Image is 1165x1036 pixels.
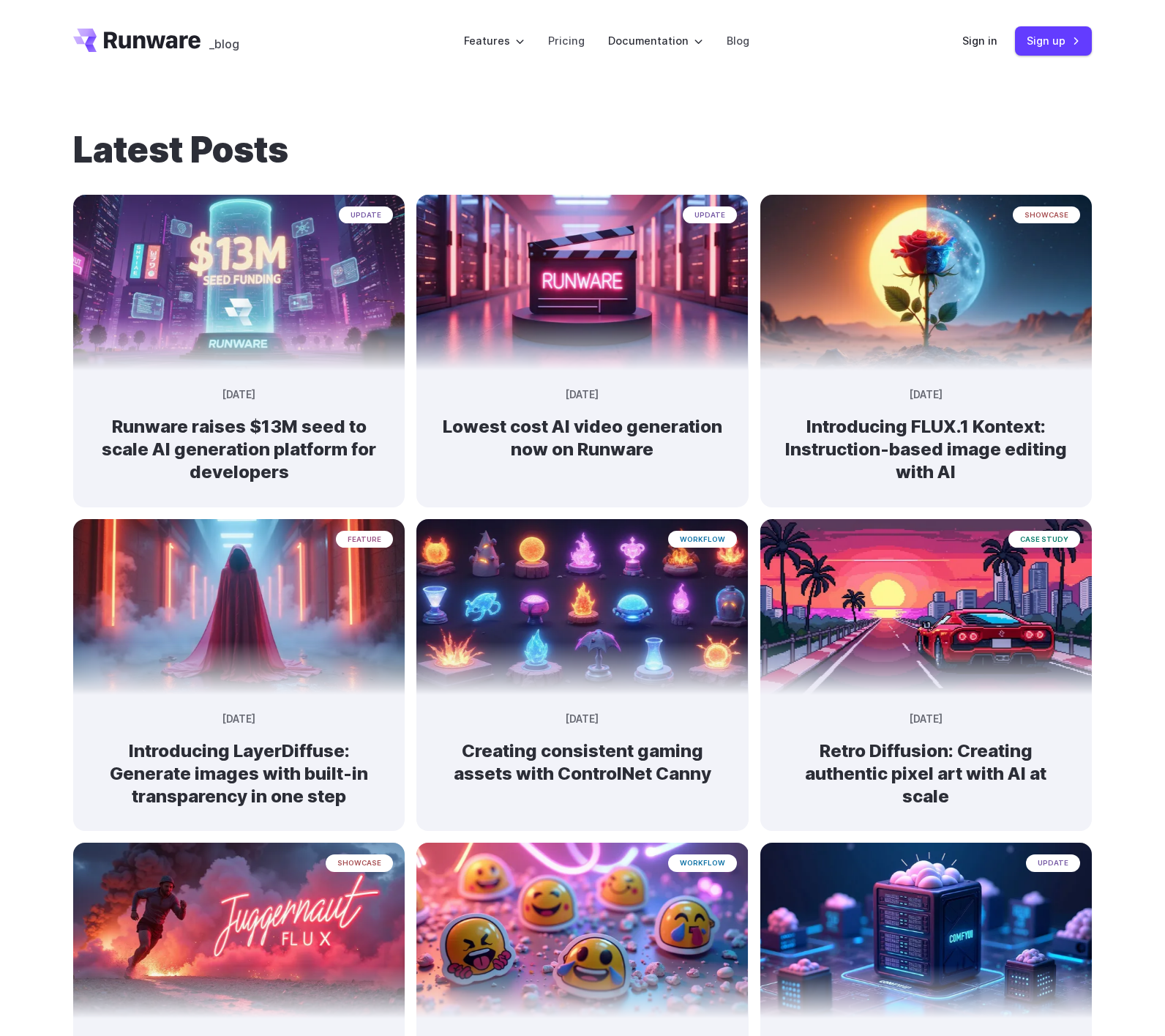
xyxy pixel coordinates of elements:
a: Sign in [962,32,997,49]
a: Sign up [1015,26,1092,55]
a: Go to / [73,29,201,52]
h2: Creating consistent gaming assets with ControlNet Canny [440,739,724,785]
time: [DATE] [910,712,943,728]
img: Neon-lit movie clapperboard with the word 'RUNWARE' in a futuristic server room [416,195,748,370]
img: A cloaked figure made entirely of bending light and heat distortion, slightly warping the scene b... [73,519,405,695]
img: Futuristic city scene with neon lights showing Runware announcement of $13M seed funding in large... [73,195,405,370]
time: [DATE] [222,712,255,728]
label: Documentation [608,32,703,49]
span: showcase [1013,206,1080,223]
span: workflow [668,531,737,548]
time: [DATE] [566,387,599,403]
a: Surreal rose in a desert landscape, split between day and night with the sun and moon aligned beh... [760,359,1092,507]
img: Surreal rose in a desert landscape, split between day and night with the sun and moon aligned beh... [760,195,1092,370]
span: update [339,206,393,223]
span: feature [336,531,393,548]
a: a red sports car on a futuristic highway with a sunset and city skyline in the background, styled... [760,683,1092,832]
img: creative ad image of powerful runner leaving a trail of pink smoke and sparks, speed, lights floa... [73,843,405,1018]
h2: Introducing LayerDiffuse: Generate images with built-in transparency in one step [97,739,381,808]
label: Features [464,32,525,49]
span: case study [1008,531,1080,548]
a: Futuristic city scene with neon lights showing Runware announcement of $13M seed funding in large... [73,359,405,507]
span: workflow [668,854,737,871]
a: Blog [727,32,749,49]
a: _blog [209,29,239,52]
a: An array of glowing, stylized elemental orbs and flames in various containers and stands, depicte... [416,683,748,809]
h1: Latest Posts [73,129,1092,171]
span: _blog [209,38,239,50]
span: update [683,206,737,223]
time: [DATE] [566,712,599,728]
time: [DATE] [910,387,943,403]
a: Neon-lit movie clapperboard with the word 'RUNWARE' in a futuristic server room update [DATE] Low... [416,359,748,485]
a: Pricing [548,32,585,49]
img: A collection of vibrant, neon-style animal and nature stickers with a futuristic aesthetic [416,843,748,1018]
h2: Retro Diffusion: Creating authentic pixel art with AI at scale [784,739,1068,808]
h2: Introducing FLUX.1 Kontext: Instruction-based image editing with AI [784,415,1068,484]
h2: Lowest cost AI video generation now on Runware [440,415,724,461]
img: a red sports car on a futuristic highway with a sunset and city skyline in the background, styled... [760,519,1092,695]
span: update [1026,854,1080,871]
h2: Runware raises $13M seed to scale AI generation platform for developers [97,415,381,484]
a: A cloaked figure made entirely of bending light and heat distortion, slightly warping the scene b... [73,683,405,832]
img: An array of glowing, stylized elemental orbs and flames in various containers and stands, depicte... [416,519,748,695]
span: showcase [326,854,393,871]
time: [DATE] [222,387,255,403]
img: Futuristic server labeled 'COMFYUI' with glowing blue lights and a brain-like structure on top [760,843,1092,1018]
